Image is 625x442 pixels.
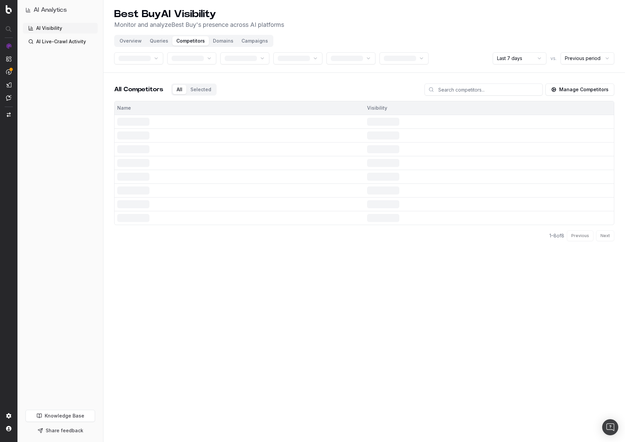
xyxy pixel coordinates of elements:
[34,5,67,15] h1: AI Analytics
[364,101,614,115] th: Visibility
[26,425,95,437] button: Share feedback
[23,36,98,47] a: AI Live-Crawl Activity
[6,426,11,431] img: My account
[26,410,95,422] a: Knowledge Base
[6,413,11,419] img: Setting
[550,55,556,62] span: vs.
[172,36,209,46] button: Competitors
[209,36,237,46] button: Domains
[549,232,564,239] div: 1 – 8 of 8
[114,8,284,20] h1: Best Buy AI Visibility
[173,85,186,94] button: All
[6,95,11,101] img: Assist
[237,36,272,46] button: Campaigns
[6,56,11,62] img: Intelligence
[186,85,215,94] button: Selected
[23,23,98,34] a: AI Visibility
[425,84,543,96] input: Search competitors...
[146,36,172,46] button: Queries
[7,112,11,117] img: Switch project
[545,84,614,96] button: Manage Competitors
[6,43,11,49] img: Analytics
[6,69,11,75] img: Activation
[114,20,284,30] p: Monitor and analyze Best Buy 's presence across AI platforms
[6,5,12,14] img: Botify logo
[6,82,11,88] img: Studio
[26,5,95,15] button: AI Analytics
[115,101,364,115] th: Name
[116,36,146,46] button: Overview
[602,419,618,435] div: Open Intercom Messenger
[114,85,163,94] h2: All Competitors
